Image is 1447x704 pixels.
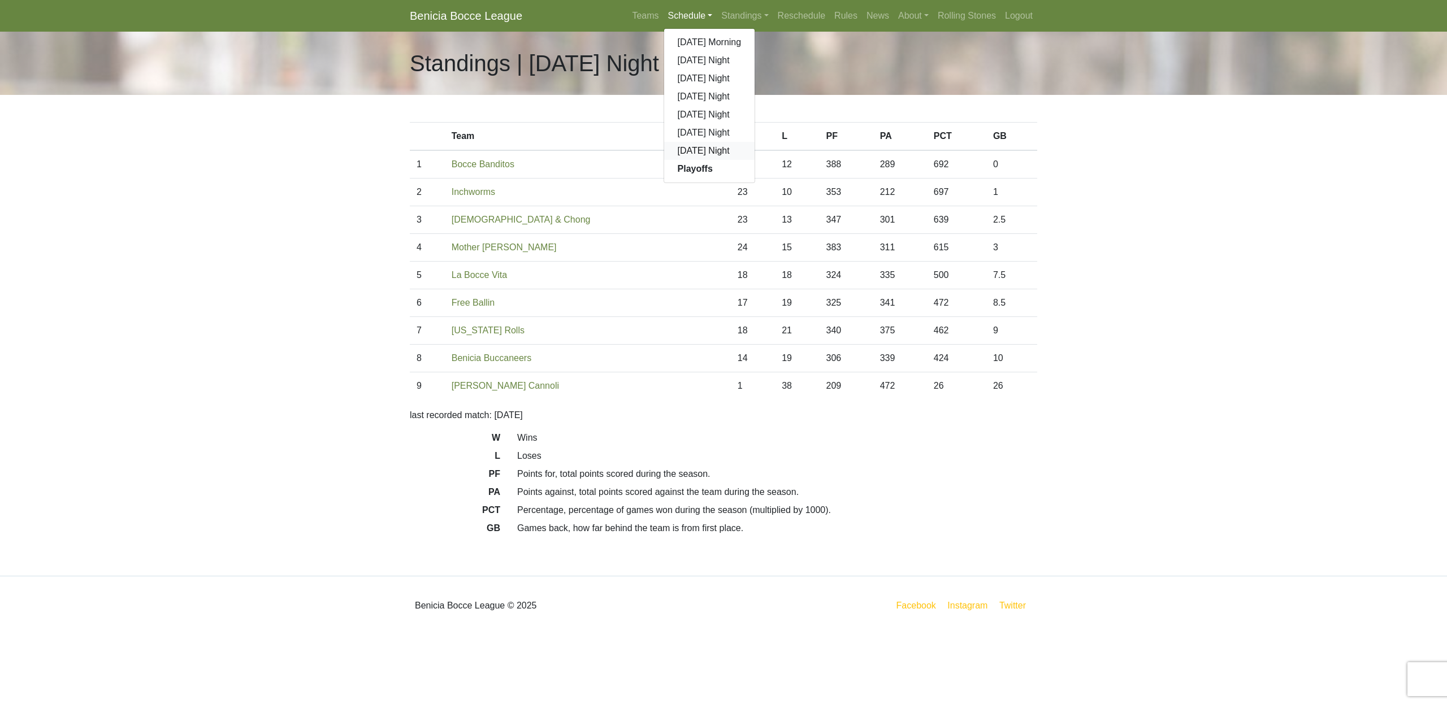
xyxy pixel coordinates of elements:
[731,317,775,345] td: 18
[775,262,819,289] td: 18
[820,206,873,234] td: 347
[452,353,531,363] a: Benicia Buccaneers
[820,372,873,400] td: 209
[894,5,933,27] a: About
[509,522,1046,535] dd: Games back, how far behind the team is from first place.
[401,449,509,467] dt: L
[873,345,927,372] td: 339
[894,598,938,612] a: Facebook
[873,289,927,317] td: 341
[410,50,659,77] h1: Standings | [DATE] Night
[401,522,509,540] dt: GB
[873,317,927,345] td: 375
[945,598,990,612] a: Instagram
[820,345,873,372] td: 306
[731,234,775,262] td: 24
[873,234,927,262] td: 311
[509,503,1046,517] dd: Percentage, percentage of games won during the season (multiplied by 1000).
[731,206,775,234] td: 23
[997,598,1035,612] a: Twitter
[410,289,445,317] td: 6
[773,5,830,27] a: Reschedule
[452,159,514,169] a: Bocce Banditos
[986,179,1037,206] td: 1
[820,150,873,179] td: 388
[452,187,495,197] a: Inchworms
[873,206,927,234] td: 301
[452,381,559,390] a: [PERSON_NAME] Cannoli
[927,372,986,400] td: 26
[775,179,819,206] td: 10
[927,150,986,179] td: 692
[509,449,1046,463] dd: Loses
[927,289,986,317] td: 472
[452,325,525,335] a: [US_STATE] Rolls
[664,124,755,142] a: [DATE] Night
[873,150,927,179] td: 289
[927,123,986,151] th: PCT
[775,234,819,262] td: 15
[986,372,1037,400] td: 26
[678,164,713,173] strong: Playoffs
[627,5,663,27] a: Teams
[927,179,986,206] td: 697
[986,234,1037,262] td: 3
[820,123,873,151] th: PF
[410,150,445,179] td: 1
[986,289,1037,317] td: 8.5
[1000,5,1037,27] a: Logout
[873,123,927,151] th: PA
[775,150,819,179] td: 12
[820,179,873,206] td: 353
[731,262,775,289] td: 18
[927,234,986,262] td: 615
[410,262,445,289] td: 5
[410,179,445,206] td: 2
[401,431,509,449] dt: W
[509,485,1046,499] dd: Points against, total points scored against the team during the season.
[664,106,755,124] a: [DATE] Night
[986,317,1037,345] td: 9
[820,317,873,345] td: 340
[731,345,775,372] td: 14
[731,179,775,206] td: 23
[775,289,819,317] td: 19
[775,345,819,372] td: 19
[986,206,1037,234] td: 2.5
[664,69,755,88] a: [DATE] Night
[452,215,591,224] a: [DEMOGRAPHIC_DATA] & Chong
[820,262,873,289] td: 324
[401,503,509,522] dt: PCT
[664,33,755,51] a: [DATE] Morning
[401,485,509,503] dt: PA
[873,372,927,400] td: 472
[775,372,819,400] td: 38
[775,123,819,151] th: L
[820,289,873,317] td: 325
[927,317,986,345] td: 462
[664,28,756,183] div: Schedule
[509,431,1046,445] dd: Wins
[862,5,894,27] a: News
[509,467,1046,481] dd: Points for, total points scored during the season.
[410,409,1037,422] p: last recorded match: [DATE]
[927,345,986,372] td: 424
[717,5,773,27] a: Standings
[410,234,445,262] td: 4
[664,51,755,69] a: [DATE] Night
[664,88,755,106] a: [DATE] Night
[933,5,1000,27] a: Rolling Stones
[986,345,1037,372] td: 10
[410,345,445,372] td: 8
[820,234,873,262] td: 383
[873,179,927,206] td: 212
[452,270,507,280] a: La Bocce Vita
[410,5,522,27] a: Benicia Bocce League
[664,160,755,178] a: Playoffs
[986,150,1037,179] td: 0
[445,123,731,151] th: Team
[452,298,495,307] a: Free Ballin
[664,5,717,27] a: Schedule
[775,206,819,234] td: 13
[986,123,1037,151] th: GB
